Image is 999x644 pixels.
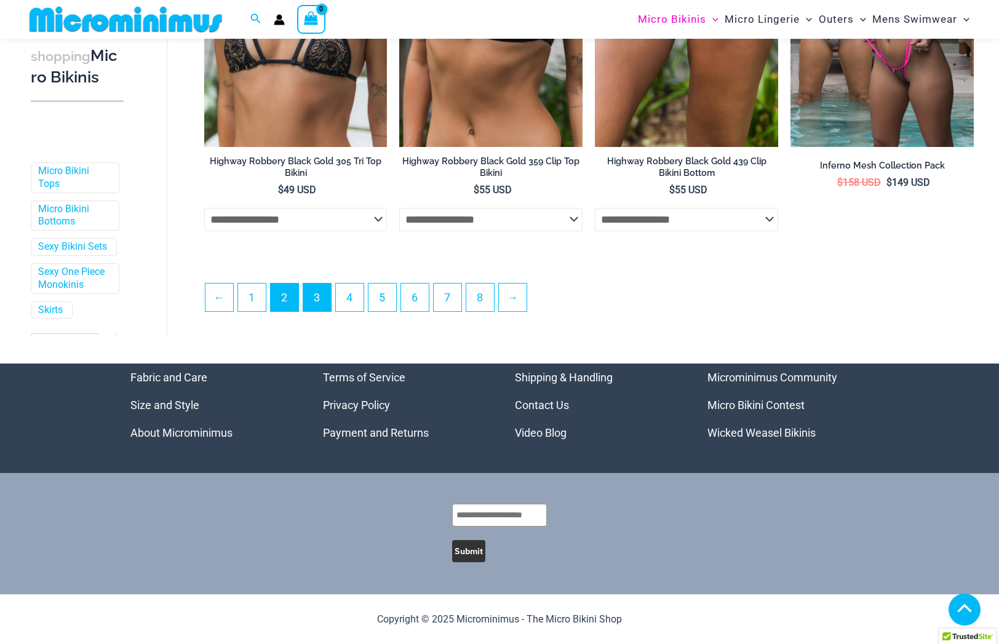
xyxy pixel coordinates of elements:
a: Highway Robbery Black Gold 359 Clip Top Bikini [399,156,583,183]
nav: Menu [707,364,869,447]
a: Page 7 [434,284,461,311]
span: - Shop Color [31,334,116,373]
span: Micro Bikinis [638,4,706,35]
button: Submit [452,540,485,562]
a: Inferno Mesh Collection Pack [790,160,974,176]
a: Contact Us [515,399,569,411]
a: Fabric and Care [130,371,207,384]
a: → [499,284,527,311]
a: Terms of Service [323,371,405,384]
span: Mens Swimwear [872,4,957,35]
aside: Footer Widget 3 [515,364,677,447]
span: Menu Toggle [854,4,866,35]
a: Search icon link [250,12,261,27]
aside: Footer Widget 4 [707,364,869,447]
nav: Product Pagination [204,283,974,319]
span: $ [669,184,675,196]
a: Sexy Bikini Sets [38,241,107,253]
span: $ [474,184,479,196]
a: Page 4 [336,284,364,311]
a: Page 8 [466,284,494,311]
span: $ [278,184,284,196]
a: OutersMenu ToggleMenu Toggle [816,4,869,35]
span: Menu Toggle [957,4,969,35]
a: Mens SwimwearMenu ToggleMenu Toggle [869,4,973,35]
h3: Micro Bikinis [31,46,124,88]
nav: Menu [130,364,292,447]
a: Privacy Policy [323,399,390,411]
span: shopping [31,49,90,64]
p: Copyright © 2025 Microminimus - The Micro Bikini Shop [130,610,869,629]
a: Microminimus Community [707,371,837,384]
a: Video Blog [515,426,567,439]
a: Page 5 [368,284,396,311]
bdi: 149 USD [886,177,930,188]
span: $ [837,177,843,188]
a: Size and Style [130,399,199,411]
h2: Highway Robbery Black Gold 359 Clip Top Bikini [399,156,583,178]
nav: Site Navigation [633,2,974,37]
bdi: 55 USD [669,184,707,196]
a: About Microminimus [130,426,233,439]
h2: Highway Robbery Black Gold 439 Clip Bikini Bottom [595,156,778,178]
a: ← [205,284,233,311]
nav: Menu [323,364,485,447]
a: Wicked Weasel Bikinis [707,426,816,439]
a: Page 1 [238,284,266,311]
span: Menu Toggle [706,4,718,35]
img: MM SHOP LOGO FLAT [25,6,227,33]
span: Menu Toggle [800,4,812,35]
span: Outers [819,4,854,35]
a: Page 3 [303,284,331,311]
a: Shipping & Handling [515,371,613,384]
a: Highway Robbery Black Gold 305 Tri Top Bikini [204,156,388,183]
a: Skirts [38,303,63,316]
bdi: 49 USD [278,184,316,196]
a: Micro BikinisMenu ToggleMenu Toggle [635,4,722,35]
a: Micro Bikini Tops [38,165,109,191]
a: Micro LingerieMenu ToggleMenu Toggle [722,4,815,35]
aside: Footer Widget 2 [323,364,485,447]
span: $ [886,177,892,188]
h2: Inferno Mesh Collection Pack [790,160,974,172]
span: - Shop Color [31,333,117,374]
a: Payment and Returns [323,426,429,439]
a: Highway Robbery Black Gold 439 Clip Bikini Bottom [595,156,778,183]
a: Sexy One Piece Monokinis [38,266,109,292]
h2: Highway Robbery Black Gold 305 Tri Top Bikini [204,156,388,178]
a: Micro Bikini Contest [707,399,805,411]
a: Micro Bikini Bottoms [38,202,109,228]
a: Page 6 [401,284,429,311]
nav: Menu [515,364,677,447]
bdi: 158 USD [837,177,881,188]
span: Page 2 [271,284,298,311]
a: View Shopping Cart, empty [297,5,325,33]
span: Micro Lingerie [725,4,800,35]
aside: Footer Widget 1 [130,364,292,447]
bdi: 55 USD [474,184,512,196]
a: Account icon link [274,14,285,25]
